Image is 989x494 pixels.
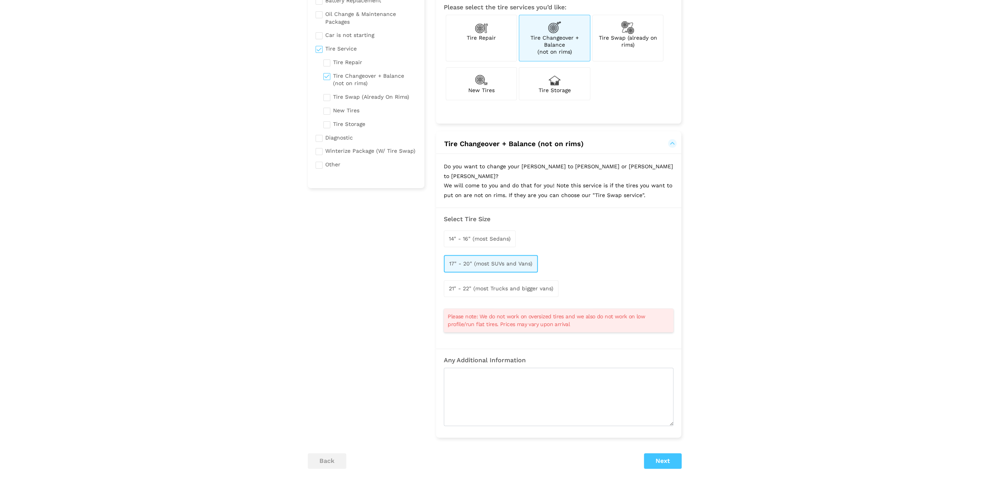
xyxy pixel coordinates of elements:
span: Tire Changeover + Balance (not on rims) [530,35,579,55]
span: 17" - 20" (most SUVs and Vans) [449,260,532,267]
p: Do you want to change your [PERSON_NAME] to [PERSON_NAME] or [PERSON_NAME] to [PERSON_NAME]? We w... [436,154,681,208]
button: back [308,453,346,469]
span: Tire Swap (already on rims) [598,35,657,48]
h3: Select Tire Size [444,216,673,223]
h3: Please select the tire services you’d like: [444,4,673,11]
span: Tire Changeover + Balance (not on rims) [444,140,584,148]
span: 21" - 22" (most Trucks and bigger vans) [449,285,553,292]
h3: Any Additional Information [444,357,673,364]
button: Tire Changeover + Balance (not on rims) [444,139,673,148]
span: New Tires [468,87,495,93]
span: 14" - 16" (most Sedans) [449,236,511,242]
button: Next [644,453,682,469]
span: Tire Storage [539,87,571,93]
span: Tire Repair [467,35,496,41]
span: Please note: We do not work on oversized tires and we also do not work on low profile/run flat ti... [448,312,660,328]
